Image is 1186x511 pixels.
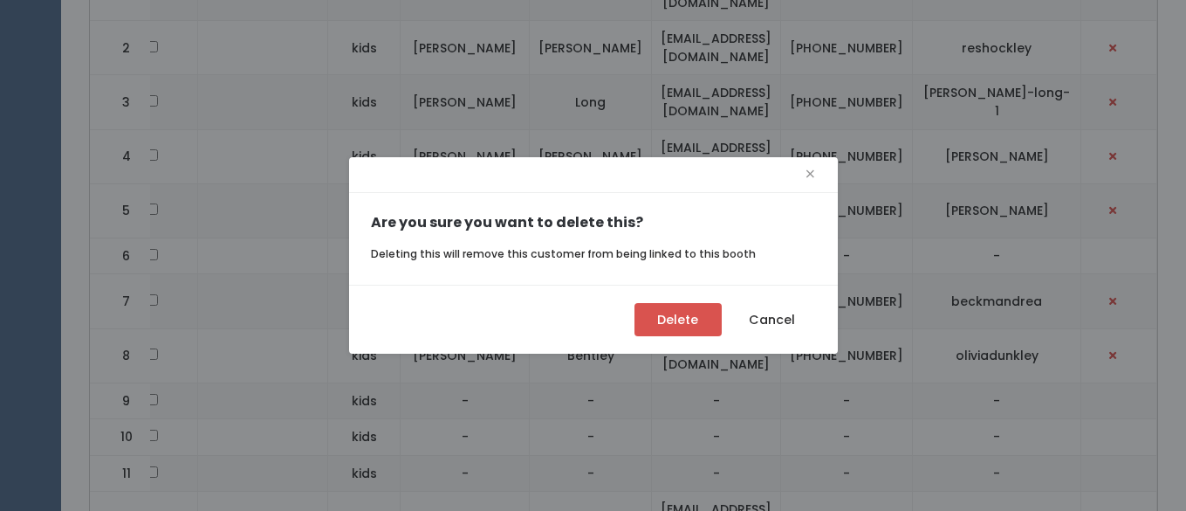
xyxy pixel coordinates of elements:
button: Delete [634,303,722,336]
span: × [805,161,816,188]
small: Deleting this will remove this customer from being linked to this booth [371,246,756,261]
button: Cancel [729,303,816,336]
h5: Are you sure you want to delete this? [371,215,816,231]
button: Close [805,161,816,189]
